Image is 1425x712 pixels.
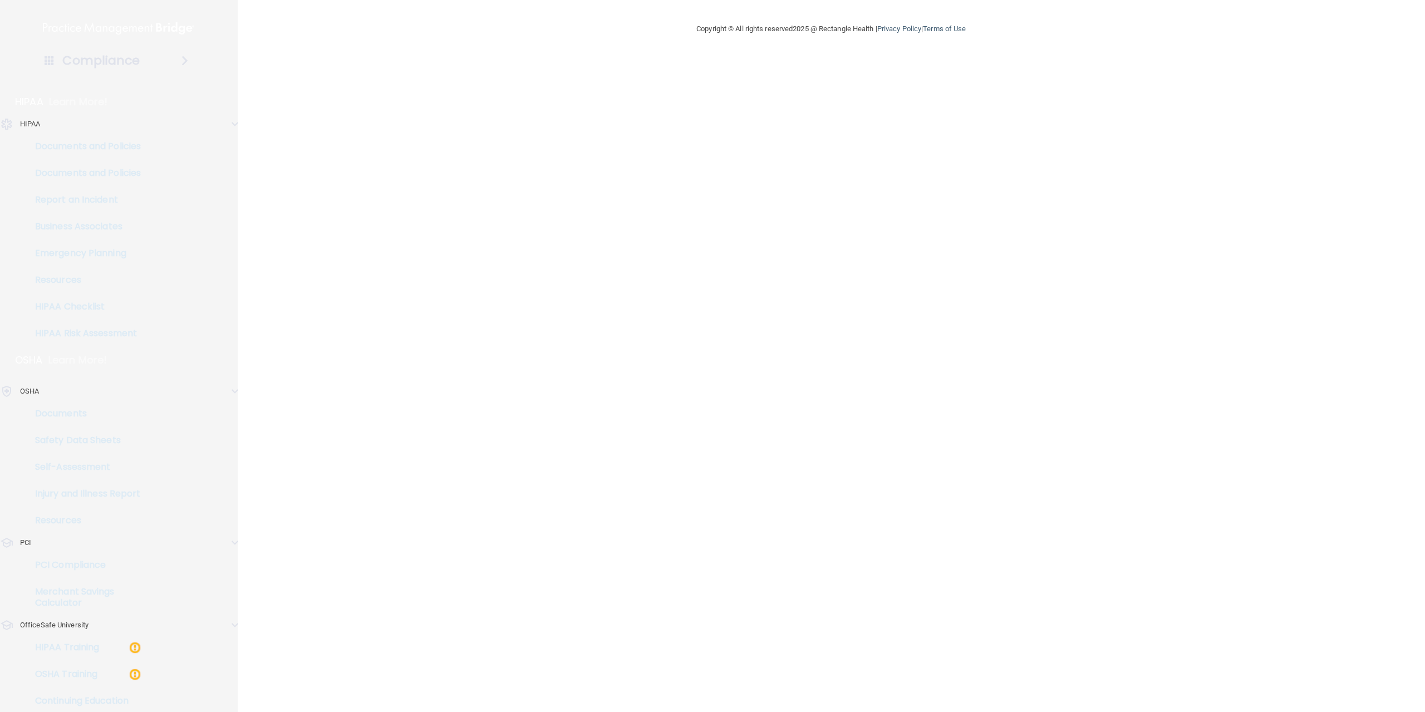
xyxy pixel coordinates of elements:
[49,95,108,109] p: Learn More!
[877,24,921,33] a: Privacy Policy
[7,586,159,608] p: Merchant Savings Calculator
[20,618,89,632] p: OfficeSafe University
[7,168,159,179] p: Documents and Policies
[48,353,107,367] p: Learn More!
[7,515,159,526] p: Resources
[7,194,159,205] p: Report an Incident
[7,274,159,286] p: Resources
[62,53,140,68] h4: Compliance
[20,385,39,398] p: OSHA
[128,667,142,681] img: warning-circle.0cc9ac19.png
[7,328,159,339] p: HIPAA Risk Assessment
[15,353,43,367] p: OSHA
[15,95,43,109] p: HIPAA
[7,408,159,419] p: Documents
[7,488,159,499] p: Injury and Illness Report
[7,301,159,312] p: HIPAA Checklist
[43,17,194,40] img: PMB logo
[128,641,142,655] img: warning-circle.0cc9ac19.png
[923,24,966,33] a: Terms of Use
[7,141,159,152] p: Documents and Policies
[7,221,159,232] p: Business Associates
[7,695,159,706] p: Continuing Education
[7,559,159,571] p: PCI Compliance
[7,669,97,680] p: OSHA Training
[20,117,41,131] p: HIPAA
[7,461,159,473] p: Self-Assessment
[7,642,99,653] p: HIPAA Training
[20,536,31,549] p: PCI
[628,11,1034,47] div: Copyright © All rights reserved 2025 @ Rectangle Health | |
[7,248,159,259] p: Emergency Planning
[7,435,159,446] p: Safety Data Sheets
